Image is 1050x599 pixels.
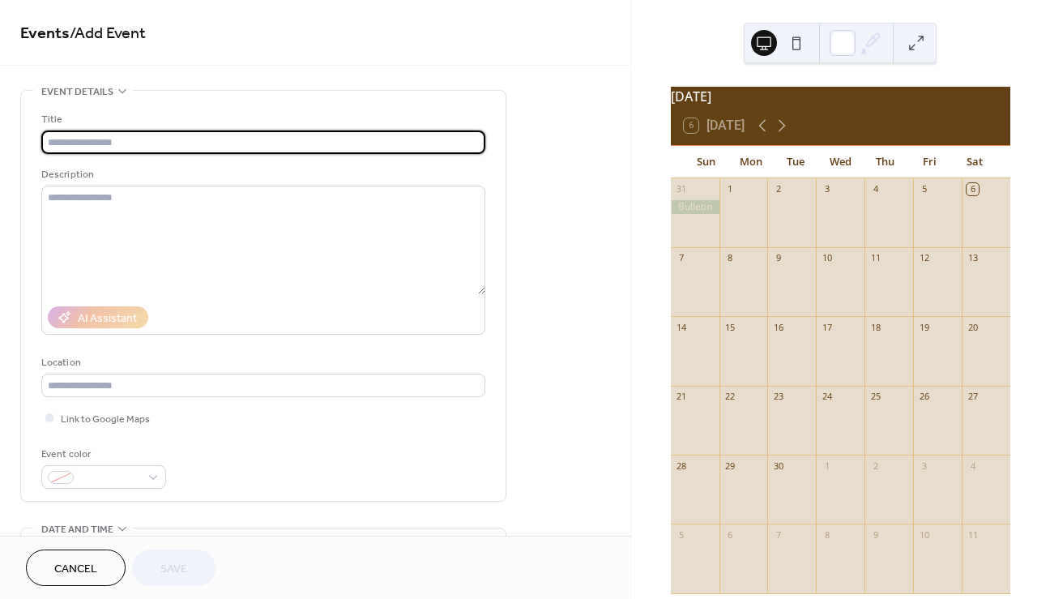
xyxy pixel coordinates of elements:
div: 31 [676,183,688,195]
div: 10 [821,252,833,264]
div: Event color [41,446,163,463]
div: 9 [869,528,881,541]
span: Date and time [41,521,113,538]
div: 16 [772,321,784,333]
div: 1 [724,183,736,195]
div: Sun [684,146,728,178]
div: 29 [724,460,736,472]
div: 17 [821,321,833,333]
div: 3 [821,183,833,195]
div: Fri [907,146,952,178]
div: 25 [869,391,881,403]
div: 2 [772,183,784,195]
div: 24 [821,391,833,403]
div: 3 [918,460,930,472]
div: Description [41,166,482,183]
div: Tue [773,146,817,178]
div: Title [41,111,482,128]
div: 21 [676,391,688,403]
div: 6 [724,528,736,541]
div: 18 [869,321,881,333]
div: 12 [918,252,930,264]
div: Bulletin [671,200,719,214]
div: 20 [967,321,979,333]
div: Thu [863,146,907,178]
div: Sat [953,146,997,178]
div: 5 [918,183,930,195]
span: Cancel [54,561,97,578]
div: 14 [676,321,688,333]
div: 26 [918,391,930,403]
div: 15 [724,321,736,333]
div: 11 [869,252,881,264]
div: 10 [918,528,930,541]
div: 5 [676,528,688,541]
div: 23 [772,391,784,403]
div: 1 [821,460,833,472]
span: Link to Google Maps [61,411,150,428]
div: 7 [676,252,688,264]
div: 4 [869,183,881,195]
div: Wed [818,146,863,178]
div: 2 [869,460,881,472]
div: [DATE] [671,87,1010,106]
div: 8 [724,252,736,264]
div: 28 [676,460,688,472]
div: 11 [967,528,979,541]
div: 6 [967,183,979,195]
div: 9 [772,252,784,264]
div: Mon [728,146,773,178]
a: Events [20,18,70,49]
div: 8 [821,528,833,541]
div: 30 [772,460,784,472]
span: Event details [41,83,113,101]
div: 22 [724,391,736,403]
button: Cancel [26,550,126,586]
div: Location [41,354,482,371]
div: 4 [967,460,979,472]
div: 7 [772,528,784,541]
div: 19 [918,321,930,333]
div: 27 [967,391,979,403]
span: / Add Event [70,18,146,49]
div: 13 [967,252,979,264]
